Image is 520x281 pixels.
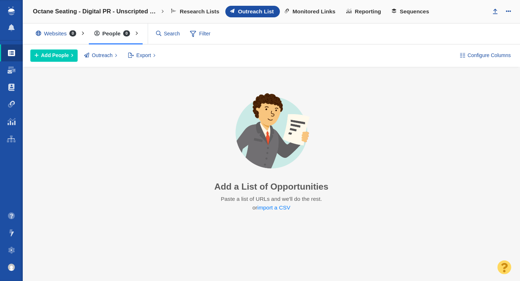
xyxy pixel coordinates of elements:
[92,52,113,59] span: Outreach
[387,6,435,17] a: Sequences
[180,8,220,15] span: Research Lists
[8,7,14,15] img: buzzstream_logo_iconsimple.png
[225,6,280,17] a: Outreach List
[30,25,85,42] div: Websites
[456,49,515,62] button: Configure Columns
[280,6,342,17] a: Monitored Links
[30,49,78,62] button: Add People
[214,181,329,192] h3: Add a List of Opportunities
[80,49,121,62] button: Outreach
[292,8,335,15] span: Monitored Links
[220,195,322,212] p: Paste a list of URLs and we'll do the rest. or
[8,264,15,271] img: 8a21b1a12a7554901d364e890baed237
[342,6,387,17] a: Reporting
[153,27,183,40] input: Search
[257,204,291,211] a: import a CSV
[468,52,511,59] span: Configure Columns
[166,6,225,17] a: Research Lists
[355,8,381,15] span: Reporting
[33,8,159,15] h4: Octane Seating - Digital PR - Unscripted Movie Madness
[124,49,160,62] button: Export
[238,8,274,15] span: Outreach List
[400,8,429,15] span: Sequences
[220,87,323,176] img: avatar-import-list.png
[136,52,151,59] span: Export
[41,52,69,59] span: Add People
[186,27,215,41] span: Filter
[69,30,77,36] span: 0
